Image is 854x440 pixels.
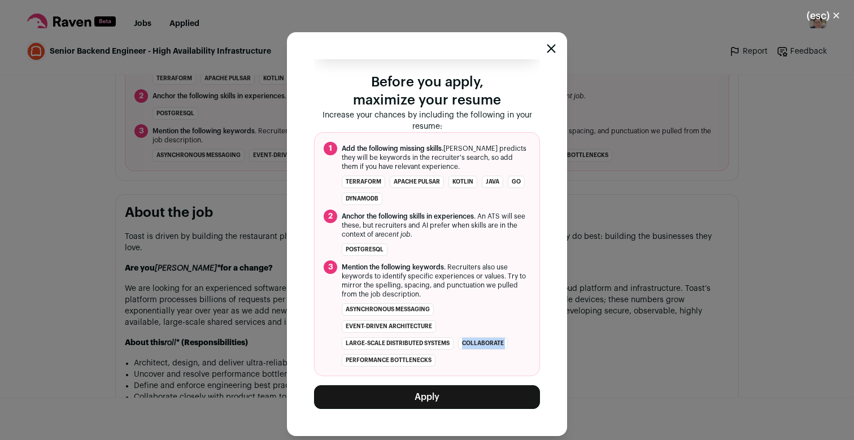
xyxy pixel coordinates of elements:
li: performance bottlenecks [342,354,435,367]
button: Close modal [547,44,556,53]
span: Anchor the following skills in experiences [342,213,474,220]
span: 3 [324,260,337,274]
li: Kotlin [448,176,477,188]
span: Mention the following keywords [342,264,444,271]
p: Before you apply, maximize your resume [314,73,540,110]
li: Go [508,176,525,188]
li: PostgreSQL [342,243,387,256]
li: Java [482,176,503,188]
span: 2 [324,210,337,223]
li: asynchronous messaging [342,303,434,316]
span: 1 [324,142,337,155]
li: Apache Pulsar [390,176,444,188]
i: recent job. [378,231,412,238]
button: Close modal [793,3,854,28]
span: Add the following missing skills. [342,145,443,152]
li: DynamoDB [342,193,382,205]
li: Terraform [342,176,385,188]
li: event-driven architecture [342,320,436,333]
li: collaborate [458,337,508,350]
span: . Recruiters also use keywords to identify specific experiences or values. Try to mirror the spel... [342,263,530,299]
p: Increase your chances by including the following in your resume: [314,110,540,132]
span: [PERSON_NAME] predicts they will be keywords in the recruiter's search, so add them if you have r... [342,144,530,171]
span: . An ATS will see these, but recruiters and AI prefer when skills are in the context of a [342,212,530,239]
li: large-scale distributed systems [342,337,454,350]
button: Apply [314,385,540,409]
